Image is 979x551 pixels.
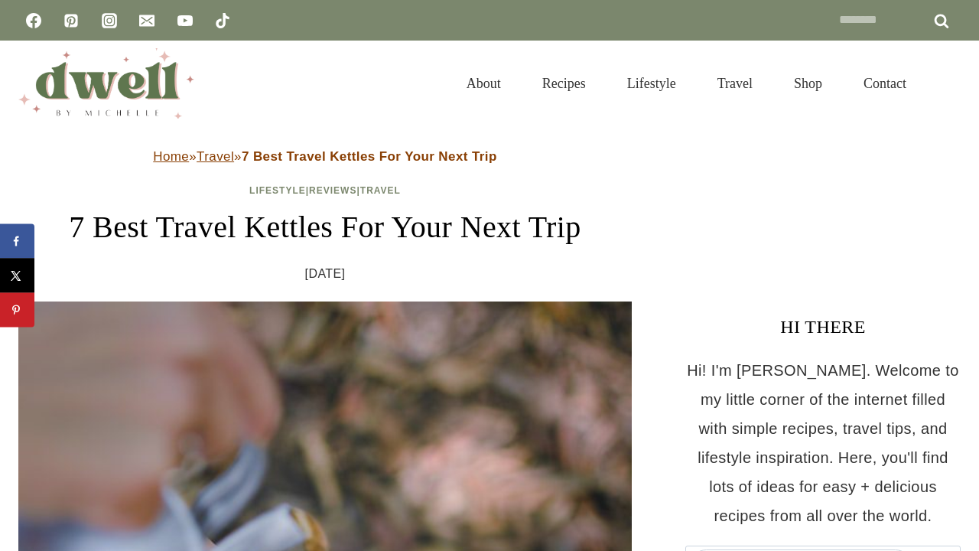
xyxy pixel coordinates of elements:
[607,57,697,110] a: Lifestyle
[685,313,961,341] h3: HI THERE
[446,57,927,110] nav: Primary Navigation
[94,5,125,36] a: Instagram
[153,149,189,164] a: Home
[773,57,843,110] a: Shop
[197,149,234,164] a: Travel
[18,204,632,250] h1: 7 Best Travel Kettles For Your Next Trip
[360,185,401,196] a: Travel
[843,57,927,110] a: Contact
[249,185,401,196] span: | |
[242,149,497,164] strong: 7 Best Travel Kettles For Your Next Trip
[170,5,200,36] a: YouTube
[522,57,607,110] a: Recipes
[685,356,961,530] p: Hi! I'm [PERSON_NAME]. Welcome to my little corner of the internet filled with simple recipes, tr...
[309,185,356,196] a: Reviews
[132,5,162,36] a: Email
[18,5,49,36] a: Facebook
[56,5,86,36] a: Pinterest
[305,262,346,285] time: [DATE]
[697,57,773,110] a: Travel
[153,149,496,164] span: » »
[446,57,522,110] a: About
[249,185,306,196] a: Lifestyle
[207,5,238,36] a: TikTok
[935,70,961,96] button: View Search Form
[18,48,194,119] img: DWELL by michelle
